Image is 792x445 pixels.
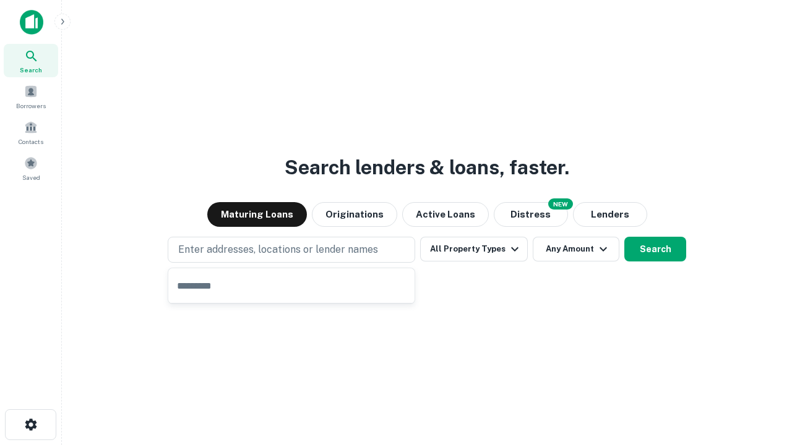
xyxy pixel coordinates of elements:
iframe: Chat Widget [730,346,792,405]
button: Any Amount [533,237,619,261]
a: Contacts [4,116,58,149]
button: Search [624,237,686,261]
button: Enter addresses, locations or lender names [168,237,415,263]
span: Saved [22,172,40,182]
span: Contacts [19,137,43,146]
a: Saved [4,151,58,185]
span: Search [20,65,42,75]
a: Borrowers [4,80,58,113]
p: Enter addresses, locations or lender names [178,242,378,257]
button: Originations [312,202,397,227]
a: Search [4,44,58,77]
h3: Search lenders & loans, faster. [285,153,569,182]
div: NEW [548,198,573,210]
button: Active Loans [402,202,489,227]
button: Maturing Loans [207,202,307,227]
button: Search distressed loans with lien and other non-mortgage details. [494,202,568,227]
img: capitalize-icon.png [20,10,43,35]
span: Borrowers [16,101,46,111]
button: Lenders [573,202,647,227]
button: All Property Types [420,237,528,261]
